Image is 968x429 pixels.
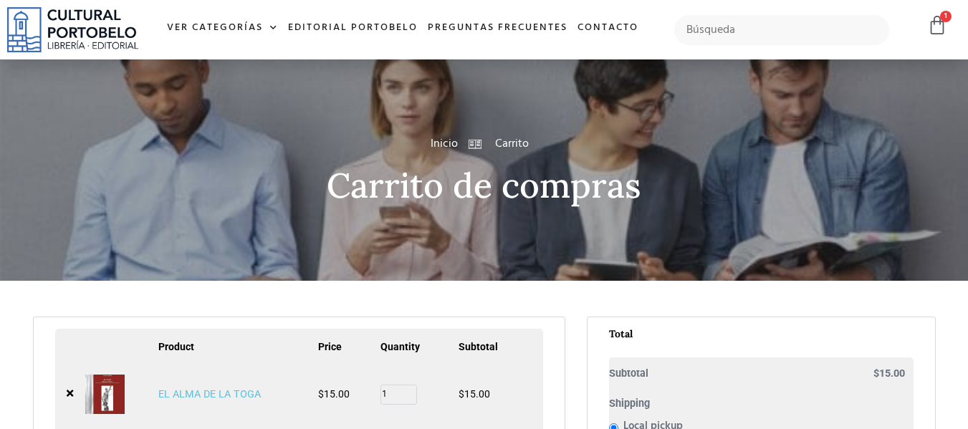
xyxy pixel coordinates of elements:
[492,135,529,153] span: Carrito
[318,388,324,400] span: $
[572,13,643,44] a: Contacto
[674,15,890,45] input: Búsqueda
[380,339,459,360] th: Quantity
[423,13,572,44] a: Preguntas frecuentes
[318,339,380,360] th: Price
[33,167,936,205] h2: Carrito de compras
[431,135,458,153] a: Inicio
[283,13,423,44] a: Editorial Portobelo
[158,339,318,360] th: Product
[940,11,952,22] span: 1
[873,367,879,380] span: $
[459,388,490,400] bdi: 15.00
[162,13,283,44] a: Ver Categorías
[459,388,464,400] span: $
[380,385,417,405] input: Product quantity
[927,15,947,36] a: 1
[318,388,350,400] bdi: 15.00
[459,339,532,360] th: Subtotal
[66,385,74,401] a: Remove EL ALMA DE LA TOGA from cart
[609,329,914,345] h2: Total
[158,388,261,400] a: EL ALMA DE LA TOGA
[873,367,905,380] bdi: 15.00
